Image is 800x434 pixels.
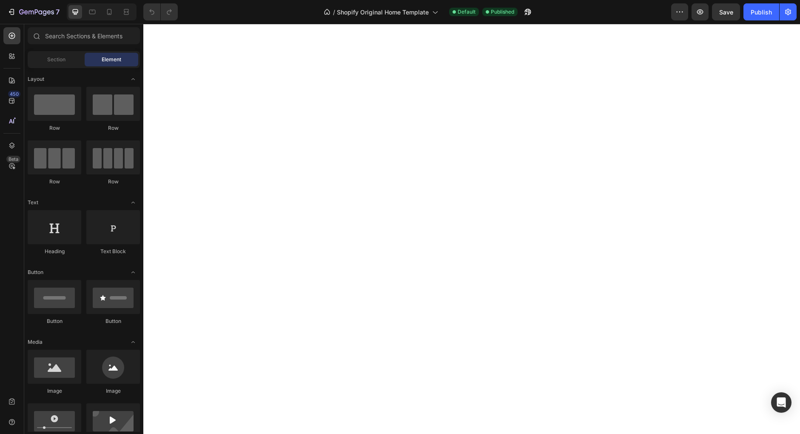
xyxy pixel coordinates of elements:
[3,3,63,20] button: 7
[491,8,514,16] span: Published
[86,178,140,186] div: Row
[771,392,791,413] div: Open Intercom Messenger
[8,91,20,97] div: 450
[126,335,140,349] span: Toggle open
[751,8,772,17] div: Publish
[28,124,81,132] div: Row
[28,268,43,276] span: Button
[86,248,140,255] div: Text Block
[458,8,475,16] span: Default
[102,56,121,63] span: Element
[86,387,140,395] div: Image
[28,317,81,325] div: Button
[28,248,81,255] div: Heading
[28,27,140,44] input: Search Sections & Elements
[28,387,81,395] div: Image
[28,199,38,206] span: Text
[143,24,800,434] iframe: Design area
[333,8,335,17] span: /
[28,178,81,186] div: Row
[126,72,140,86] span: Toggle open
[743,3,779,20] button: Publish
[28,75,44,83] span: Layout
[28,338,43,346] span: Media
[86,317,140,325] div: Button
[6,156,20,163] div: Beta
[143,3,178,20] div: Undo/Redo
[126,196,140,209] span: Toggle open
[47,56,65,63] span: Section
[86,124,140,132] div: Row
[56,7,60,17] p: 7
[712,3,740,20] button: Save
[719,9,733,16] span: Save
[126,266,140,279] span: Toggle open
[337,8,429,17] span: Shopify Original Home Template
